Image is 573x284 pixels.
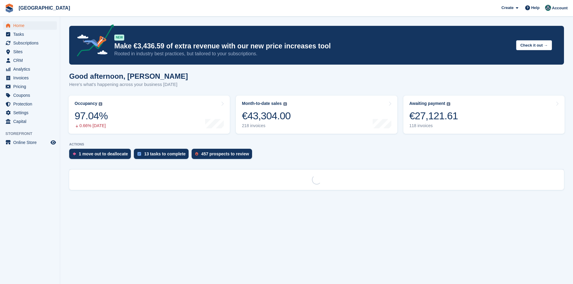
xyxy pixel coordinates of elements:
span: Online Store [13,138,49,147]
a: 457 prospects to review [192,149,255,162]
div: 0.66% [DATE] [75,123,108,128]
span: Help [531,5,540,11]
div: NEW [114,35,124,41]
div: 97.04% [75,110,108,122]
img: icon-info-grey-7440780725fd019a000dd9b08b2336e03edf1995a4989e88bcd33f0948082b44.svg [283,102,287,106]
a: [GEOGRAPHIC_DATA] [16,3,72,13]
a: Month-to-date sales €43,304.00 218 invoices [236,96,397,134]
span: Tasks [13,30,49,38]
img: prospect-51fa495bee0391a8d652442698ab0144808aea92771e9ea1ae160a38d050c398.svg [195,152,198,156]
img: icon-info-grey-7440780725fd019a000dd9b08b2336e03edf1995a4989e88bcd33f0948082b44.svg [447,102,450,106]
a: menu [3,108,57,117]
a: menu [3,30,57,38]
span: Subscriptions [13,39,49,47]
a: menu [3,117,57,126]
div: 457 prospects to review [201,151,249,156]
span: Capital [13,117,49,126]
a: menu [3,21,57,30]
div: €27,121.61 [409,110,458,122]
span: Sites [13,47,49,56]
a: menu [3,65,57,73]
p: Make €3,436.59 of extra revenue with our new price increases tool [114,42,511,50]
img: price-adjustments-announcement-icon-8257ccfd72463d97f412b2fc003d46551f7dbcb40ab6d574587a9cd5c0d94... [72,24,114,59]
a: menu [3,138,57,147]
div: €43,304.00 [242,110,291,122]
a: menu [3,91,57,99]
span: Analytics [13,65,49,73]
div: Occupancy [75,101,97,106]
a: Preview store [50,139,57,146]
h1: Good afternoon, [PERSON_NAME] [69,72,188,80]
a: menu [3,47,57,56]
div: 13 tasks to complete [144,151,186,156]
a: menu [3,100,57,108]
img: stora-icon-8386f47178a22dfd0bd8f6a31ec36ba5ce8667c1dd55bd0f319d3a0aa187defe.svg [5,4,14,13]
div: 218 invoices [242,123,291,128]
a: Occupancy 97.04% 0.66% [DATE] [69,96,230,134]
button: Check it out → [516,40,552,50]
span: Coupons [13,91,49,99]
span: Protection [13,100,49,108]
div: 1 move out to deallocate [79,151,128,156]
a: 1 move out to deallocate [69,149,134,162]
a: menu [3,56,57,65]
span: Pricing [13,82,49,91]
span: Settings [13,108,49,117]
p: Rooted in industry best practices, but tailored to your subscriptions. [114,50,511,57]
a: menu [3,82,57,91]
p: Here's what's happening across your business [DATE] [69,81,188,88]
img: Željko Gobac [545,5,551,11]
img: move_outs_to_deallocate_icon-f764333ba52eb49d3ac5e1228854f67142a1ed5810a6f6cc68b1a99e826820c5.svg [73,152,76,156]
div: 118 invoices [409,123,458,128]
div: Month-to-date sales [242,101,282,106]
span: Storefront [5,131,60,137]
span: CRM [13,56,49,65]
a: 13 tasks to complete [134,149,192,162]
a: Awaiting payment €27,121.61 118 invoices [403,96,565,134]
span: Home [13,21,49,30]
img: task-75834270c22a3079a89374b754ae025e5fb1db73e45f91037f5363f120a921f8.svg [137,152,141,156]
span: Create [501,5,513,11]
span: Invoices [13,74,49,82]
span: Account [552,5,568,11]
a: menu [3,74,57,82]
img: icon-info-grey-7440780725fd019a000dd9b08b2336e03edf1995a4989e88bcd33f0948082b44.svg [99,102,102,106]
p: ACTIONS [69,142,564,146]
a: menu [3,39,57,47]
div: Awaiting payment [409,101,445,106]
